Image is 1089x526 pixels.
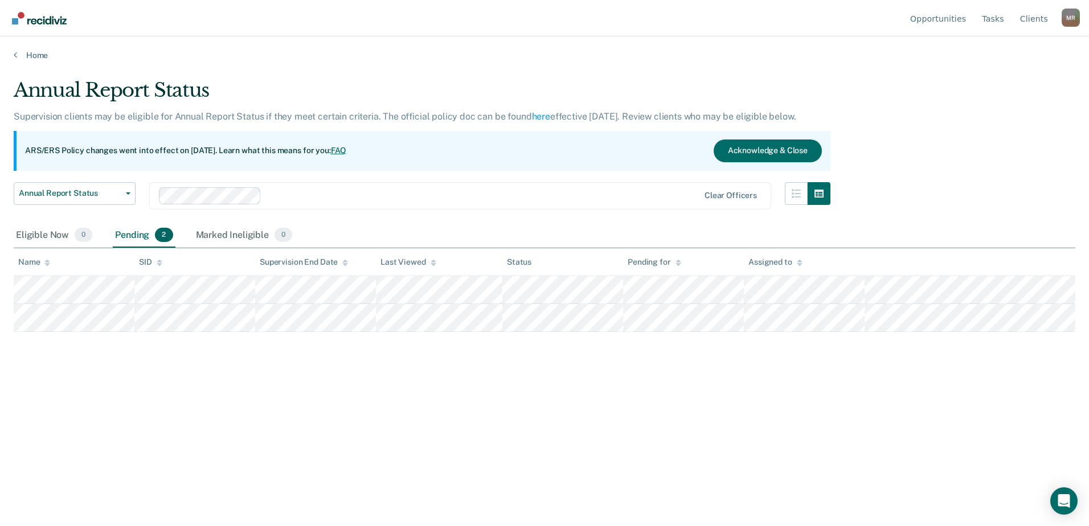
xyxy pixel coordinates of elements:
[12,12,67,24] img: Recidiviz
[705,191,757,200] div: Clear officers
[1050,487,1078,515] div: Open Intercom Messenger
[18,257,50,267] div: Name
[14,182,136,205] button: Annual Report Status
[507,257,531,267] div: Status
[14,111,796,122] p: Supervision clients may be eligible for Annual Report Status if they meet certain criteria. The o...
[14,223,95,248] div: Eligible Now0
[155,228,173,243] span: 2
[194,223,295,248] div: Marked Ineligible0
[1062,9,1080,27] button: Profile dropdown button
[748,257,802,267] div: Assigned to
[331,146,347,155] a: FAQ
[19,188,121,198] span: Annual Report Status
[14,79,830,111] div: Annual Report Status
[714,139,822,162] button: Acknowledge & Close
[75,228,92,243] span: 0
[628,257,681,267] div: Pending for
[275,228,292,243] span: 0
[25,145,346,157] p: ARS/ERS Policy changes went into effect on [DATE]. Learn what this means for you:
[380,257,436,267] div: Last Viewed
[139,257,162,267] div: SID
[260,257,348,267] div: Supervision End Date
[14,50,1075,60] a: Home
[113,223,175,248] div: Pending2
[532,111,550,122] a: here
[1062,9,1080,27] div: M R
